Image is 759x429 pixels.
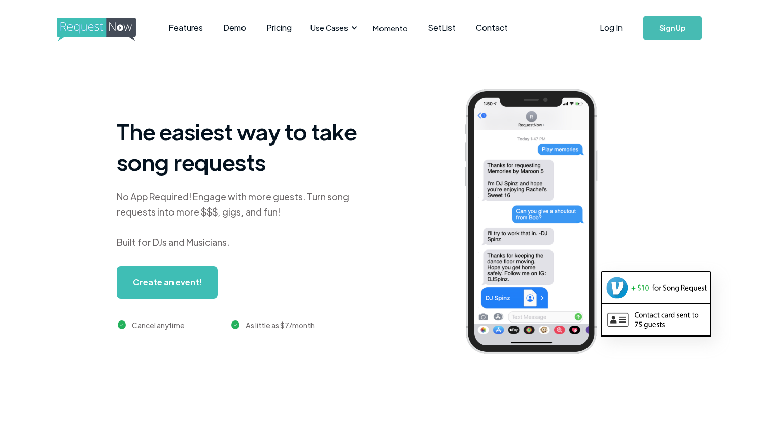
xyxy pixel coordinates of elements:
img: green checkmark [231,320,240,329]
a: Contact [466,12,518,44]
a: SetList [418,12,466,44]
div: Cancel anytime [132,319,185,331]
a: Pricing [256,12,302,44]
div: No App Required! Engage with more guests. Turn song requests into more $$$, gigs, and fun! Built ... [117,189,370,250]
div: Use Cases [310,22,348,33]
a: Log In [590,10,633,46]
img: requestnow logo [57,18,155,41]
img: iphone screenshot [453,82,625,365]
div: Use Cases [304,12,360,44]
img: contact card example [602,304,710,335]
a: Demo [213,12,256,44]
iframe: LiveChat chat widget [616,397,759,429]
a: Momento [363,13,418,43]
a: Create an event! [117,266,218,299]
a: Sign Up [643,16,702,40]
h1: The easiest way to take song requests [117,116,370,177]
div: As little as $7/month [246,319,315,331]
a: home [57,18,133,38]
img: green checkmark [118,320,126,329]
img: venmo screenshot [602,272,710,303]
a: Features [158,12,213,44]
